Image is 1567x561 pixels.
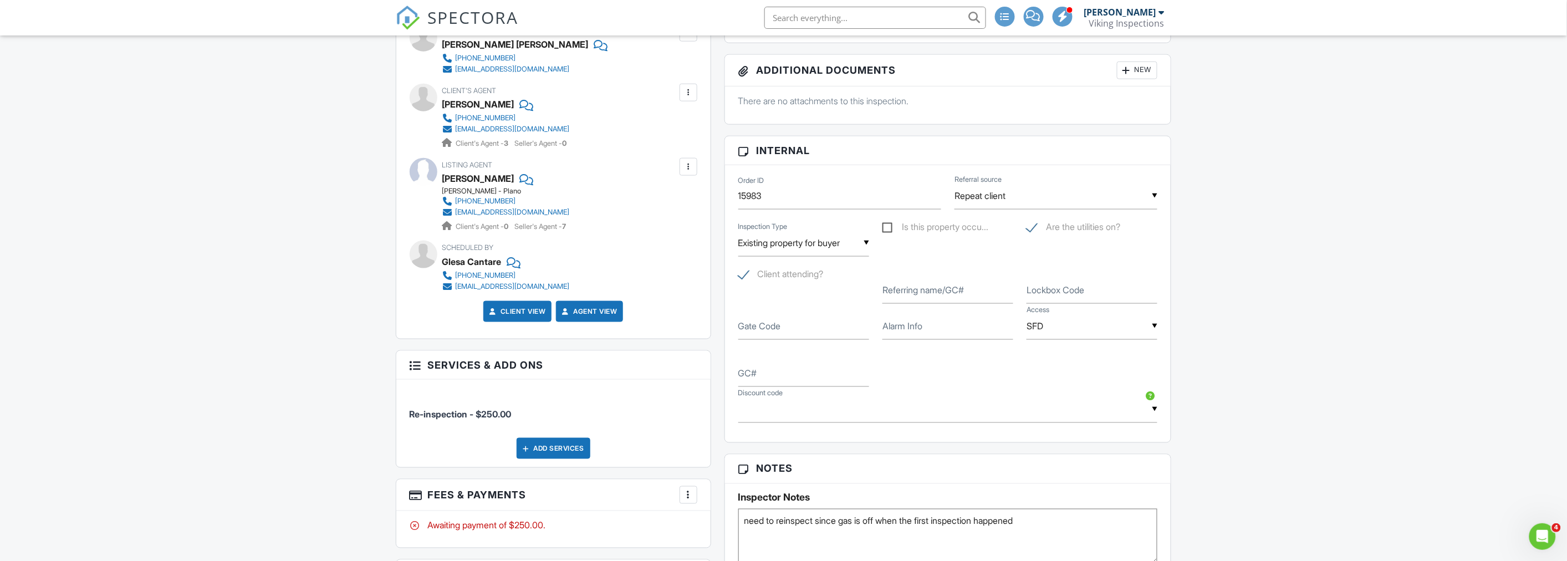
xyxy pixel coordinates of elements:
input: Referring name/GC# [882,277,1013,304]
div: [PHONE_NUMBER] [456,114,516,123]
span: 4 [1552,523,1561,532]
span: Client's Agent - [456,139,511,147]
span: Scheduled By [442,243,494,252]
label: Are the utilities on? [1027,222,1120,236]
span: SPECTORA [428,6,519,29]
span: Client's Agent [442,86,497,95]
a: [PHONE_NUMBER] [442,113,570,124]
label: Gate Code [738,320,781,332]
p: There are no attachments to this inspection. [738,95,1158,107]
h5: Inspector Notes [738,492,1158,503]
input: Gate Code [738,313,869,340]
li: Service: Re-inspection [410,388,697,429]
a: [PHONE_NUMBER] [442,53,599,64]
a: SPECTORA [396,15,519,38]
a: [EMAIL_ADDRESS][DOMAIN_NAME] [442,124,570,135]
h3: Internal [725,136,1171,165]
div: [EMAIL_ADDRESS][DOMAIN_NAME] [456,125,570,134]
div: [EMAIL_ADDRESS][DOMAIN_NAME] [456,65,570,74]
a: [EMAIL_ADDRESS][DOMAIN_NAME] [442,281,570,292]
a: [PHONE_NUMBER] [442,270,570,281]
h3: Additional Documents [725,55,1171,86]
label: Lockbox Code [1027,284,1084,296]
strong: 3 [504,139,509,147]
span: Re-inspection - $250.00 [410,409,512,420]
a: [PHONE_NUMBER] [442,196,570,207]
a: [PERSON_NAME] [442,96,514,113]
input: Alarm Info [882,313,1013,340]
div: Viking Inspections [1089,18,1165,29]
span: Seller's Agent - [515,139,567,147]
div: [EMAIL_ADDRESS][DOMAIN_NAME] [456,282,570,291]
label: Order ID [738,176,764,186]
input: Lockbox Code [1027,277,1157,304]
input: GC# [738,360,869,387]
div: [PERSON_NAME] - Plano [442,187,579,196]
a: [EMAIL_ADDRESS][DOMAIN_NAME] [442,207,570,218]
a: Agent View [560,306,617,317]
span: Listing Agent [442,161,493,169]
a: [PERSON_NAME] [442,170,514,187]
strong: 7 [563,222,566,231]
div: [EMAIL_ADDRESS][DOMAIN_NAME] [456,208,570,217]
a: [EMAIL_ADDRESS][DOMAIN_NAME] [442,64,599,75]
input: Search everything... [764,7,986,29]
div: [PERSON_NAME] [PERSON_NAME] [442,36,589,53]
div: Awaiting payment of $250.00. [410,519,697,532]
iframe: Intercom live chat [1529,523,1556,550]
label: Access [1027,305,1049,315]
label: Alarm Info [882,320,922,332]
label: Is this property occupied? [882,222,988,236]
div: [PHONE_NUMBER] [456,54,516,63]
span: Seller's Agent - [515,222,566,231]
div: New [1117,62,1157,79]
h3: Fees & Payments [396,480,711,511]
label: Discount code [738,388,783,398]
span: Client's Agent - [456,222,511,231]
div: [PERSON_NAME] [1084,7,1156,18]
div: Add Services [517,438,590,459]
label: Client attending? [738,269,824,283]
label: GC# [738,367,757,379]
label: Referring name/GC# [882,284,964,296]
div: Glesa Cantare [442,253,502,270]
div: [PHONE_NUMBER] [456,197,516,206]
div: [PHONE_NUMBER] [456,271,516,280]
strong: 0 [504,222,509,231]
img: The Best Home Inspection Software - Spectora [396,6,420,30]
a: Client View [487,306,546,317]
h3: Services & Add ons [396,351,711,380]
label: Referral source [955,175,1002,185]
label: Inspection Type [738,222,788,232]
h3: Notes [725,455,1171,483]
strong: 0 [563,139,567,147]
